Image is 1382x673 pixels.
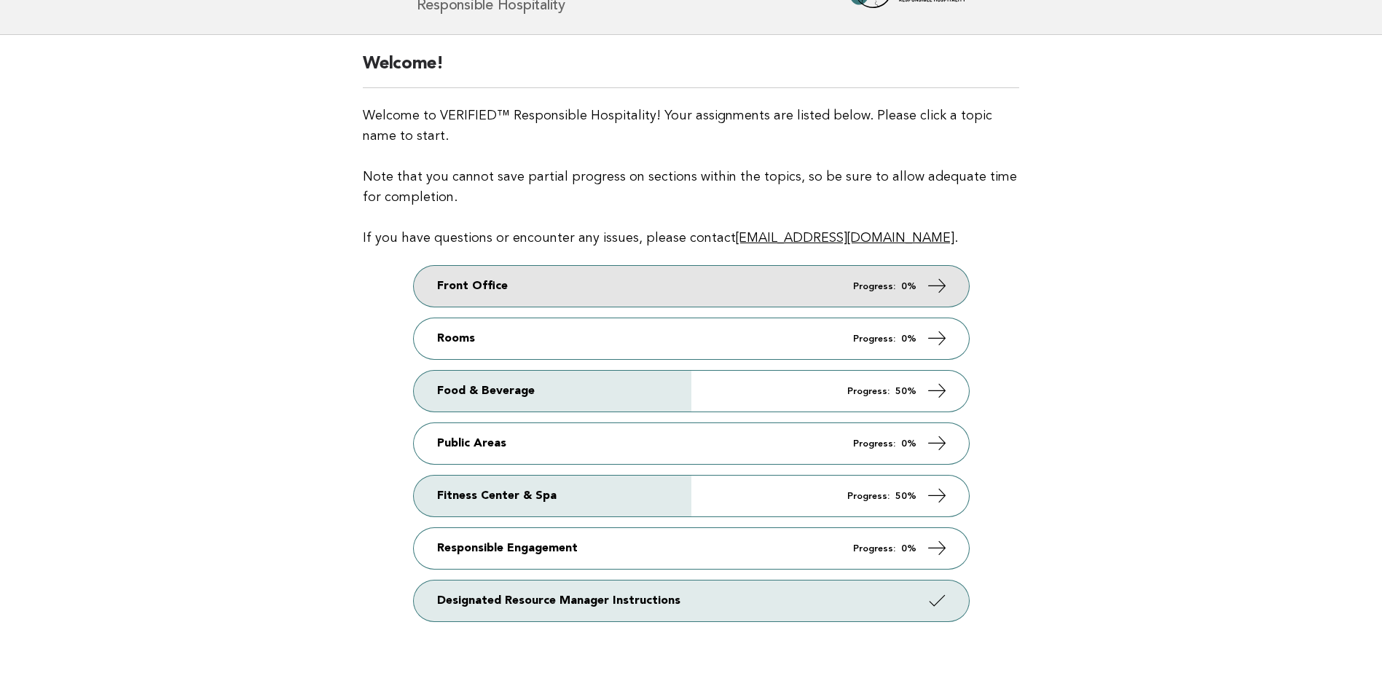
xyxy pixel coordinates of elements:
[853,439,895,449] em: Progress:
[853,282,895,291] em: Progress:
[847,492,890,501] em: Progress:
[414,528,969,569] a: Responsible Engagement Progress: 0%
[363,106,1019,248] p: Welcome to VERIFIED™ Responsible Hospitality! Your assignments are listed below. Please click a t...
[847,387,890,396] em: Progress:
[853,544,895,554] em: Progress:
[901,439,916,449] strong: 0%
[901,544,916,554] strong: 0%
[901,282,916,291] strong: 0%
[363,52,1019,88] h2: Welcome!
[901,334,916,344] strong: 0%
[853,334,895,344] em: Progress:
[414,318,969,359] a: Rooms Progress: 0%
[895,492,916,501] strong: 50%
[414,476,969,516] a: Fitness Center & Spa Progress: 50%
[736,232,954,245] a: [EMAIL_ADDRESS][DOMAIN_NAME]
[414,580,969,621] a: Designated Resource Manager Instructions
[414,371,969,412] a: Food & Beverage Progress: 50%
[414,266,969,307] a: Front Office Progress: 0%
[895,387,916,396] strong: 50%
[414,423,969,464] a: Public Areas Progress: 0%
